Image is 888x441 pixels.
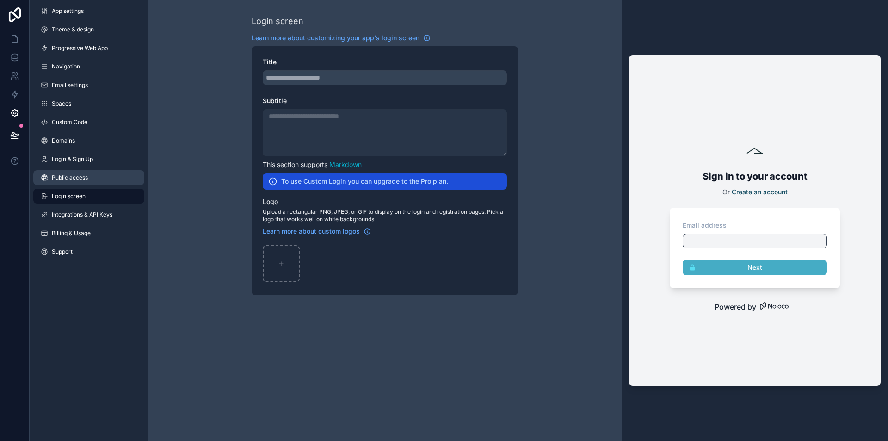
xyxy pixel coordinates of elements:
[252,33,419,43] span: Learn more about customizing your app's login screen
[33,226,144,241] a: Billing & Usage
[52,155,93,163] span: Login & Sign Up
[52,44,108,52] span: Progressive Web App
[52,118,87,126] span: Custom Code
[52,7,84,15] span: App settings
[263,161,327,168] span: This section supports
[746,142,764,161] img: logo
[33,133,144,148] a: Domains
[683,221,727,230] label: Email address
[52,26,94,33] span: Theme & design
[33,189,144,204] a: Login screen
[33,207,144,222] a: Integrations & API Keys
[329,161,362,168] a: Markdown
[33,115,144,130] a: Custom Code
[281,177,448,186] h2: To use Custom Login you can upgrade to the Pro plan.
[33,78,144,93] a: Email settings
[715,301,756,312] span: Powered by
[33,152,144,167] a: Login & Sign Up
[666,168,844,185] h2: Sign in to your account
[33,244,144,259] a: Support
[52,174,88,181] span: Public access
[33,4,144,19] a: App settings
[33,59,144,74] a: Navigation
[52,81,88,89] span: Email settings
[52,193,86,200] span: Login screen
[252,33,431,43] a: Learn more about customizing your app's login screen
[263,227,360,236] span: Learn more about custom logos
[33,96,144,111] a: Spaces
[263,198,278,205] span: Logo
[252,15,303,28] div: Login screen
[263,58,277,66] span: Title
[263,97,287,105] span: Subtitle
[52,248,73,255] span: Support
[33,22,144,37] a: Theme & design
[52,211,112,218] span: Integrations & API Keys
[263,208,507,223] span: Upload a rectangular PNG, JPEG, or GIF to display on the login and registration pages. Pick a log...
[732,188,788,196] a: Create an account
[263,227,371,236] a: Learn more about custom logos
[52,63,80,70] span: Navigation
[33,170,144,185] a: Public access
[52,137,75,144] span: Domains
[33,41,144,56] a: Progressive Web App
[52,100,71,107] span: Spaces
[52,230,91,237] span: Billing & Usage
[722,188,730,196] span: Or
[683,260,827,275] button: Next
[629,301,881,312] a: Powered by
